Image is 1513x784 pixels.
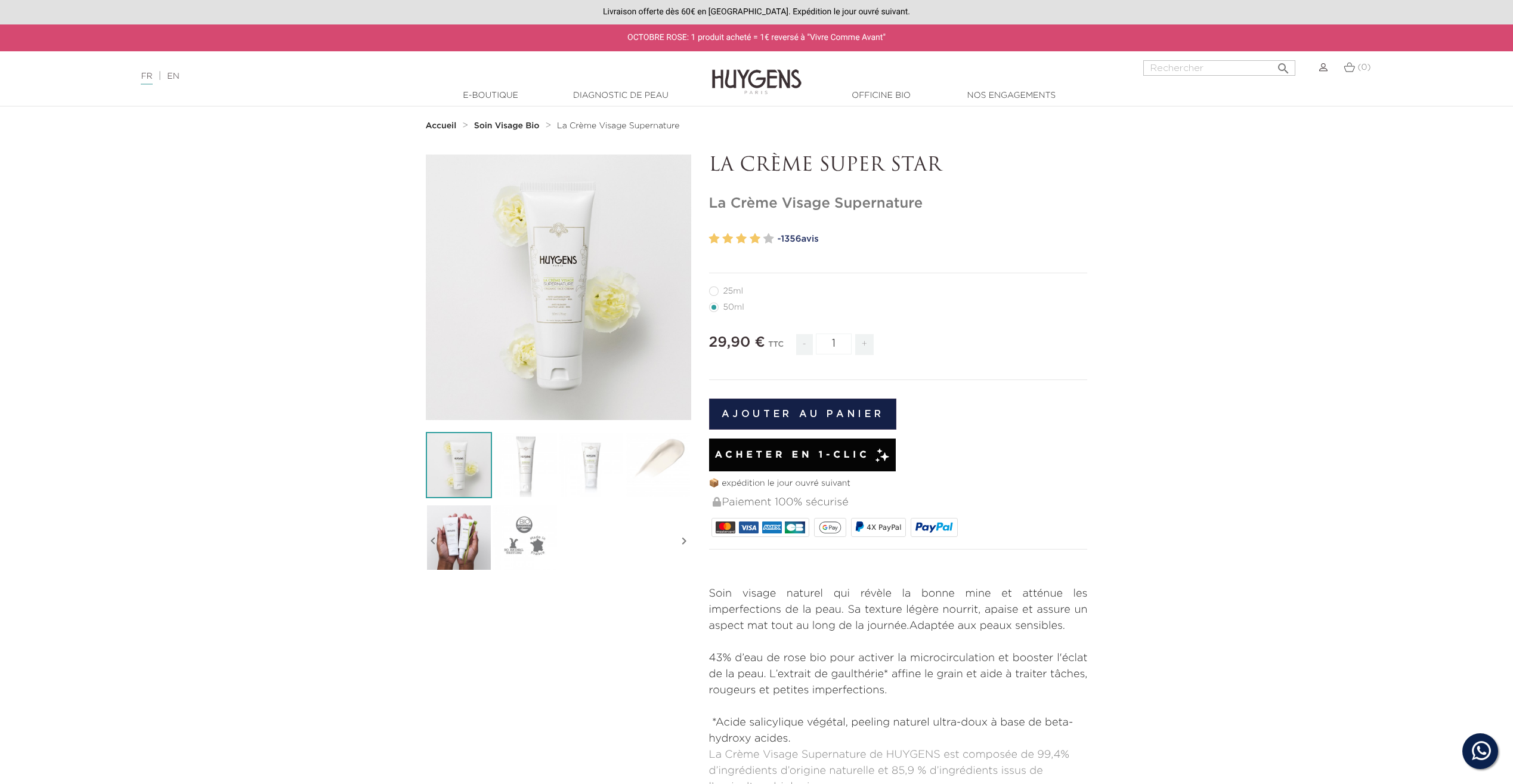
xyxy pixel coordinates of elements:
i:  [677,511,691,571]
img: La Crème Visage Supernature 25ml [558,432,624,498]
label: 3 [736,230,747,248]
i:  [426,511,440,571]
label: 1 [709,230,720,248]
img: AMEX [762,521,782,533]
label: 2 [722,230,733,248]
a: Diagnostic de peau [561,89,680,102]
img: VISA [739,521,759,533]
a: Soin Visage Bio [474,121,543,131]
div: Paiement 100% sécurisé [711,490,1088,516]
span: *Acide salicylique végétal, peeling naturel ultra-doux à base de beta-hydroxy acides. [709,717,1073,744]
a: La Crème Visage Supernature [557,121,679,131]
p: 📦 expédition le jour ouvré suivant [709,477,1088,490]
button: Ajouter au panier [709,399,897,430]
img: Paiement 100% sécurisé [713,497,721,507]
a: EN [167,72,179,81]
a: Officine Bio [822,89,941,102]
img: La Crème Visage Supernature [426,432,492,498]
span: 1356 [781,234,801,243]
img: La Crème Visage Supernature [426,504,492,570]
a: FR [141,72,152,85]
label: 4 [750,230,760,248]
img: Huygens [712,50,802,96]
span: 29,90 € [709,335,765,350]
a: E-Boutique [431,89,550,102]
div: TTC [768,332,784,364]
img: MASTERCARD [716,521,735,533]
label: 5 [763,230,774,248]
div: | [135,69,621,84]
span: + [855,334,874,355]
span: - [796,334,813,355]
button:  [1273,57,1294,73]
p: LA CRÈME SUPER STAR [709,155,1088,177]
input: Rechercher [1143,60,1295,76]
input: Quantité [816,334,852,354]
img: google_pay [819,521,841,533]
label: 25ml [709,286,758,296]
a: Nos engagements [952,89,1071,102]
span: (0) [1358,63,1371,72]
i:  [1276,58,1291,72]
img: CB_NATIONALE [785,521,805,533]
label: 50ml [709,303,759,312]
strong: Soin Visage Bio [474,122,540,130]
span: La Crème Visage Supernature [557,122,679,130]
strong: Accueil [426,122,457,130]
span: Adaptée aux peaux sensibles. [909,621,1065,631]
h1: La Crème Visage Supernature [709,195,1088,212]
span: 43% d’eau de rose bio pour activer la microcirculation et booster l'éclat de la peau. L’extrait d... [709,653,1088,696]
span: 4X PayPal [867,523,901,532]
a: -1356avis [778,230,1088,248]
a: Accueil [426,121,459,131]
p: Soin visage naturel qui révèle la bonne mine et atténue les imperfections de la peau. Sa texture ... [709,586,1088,634]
